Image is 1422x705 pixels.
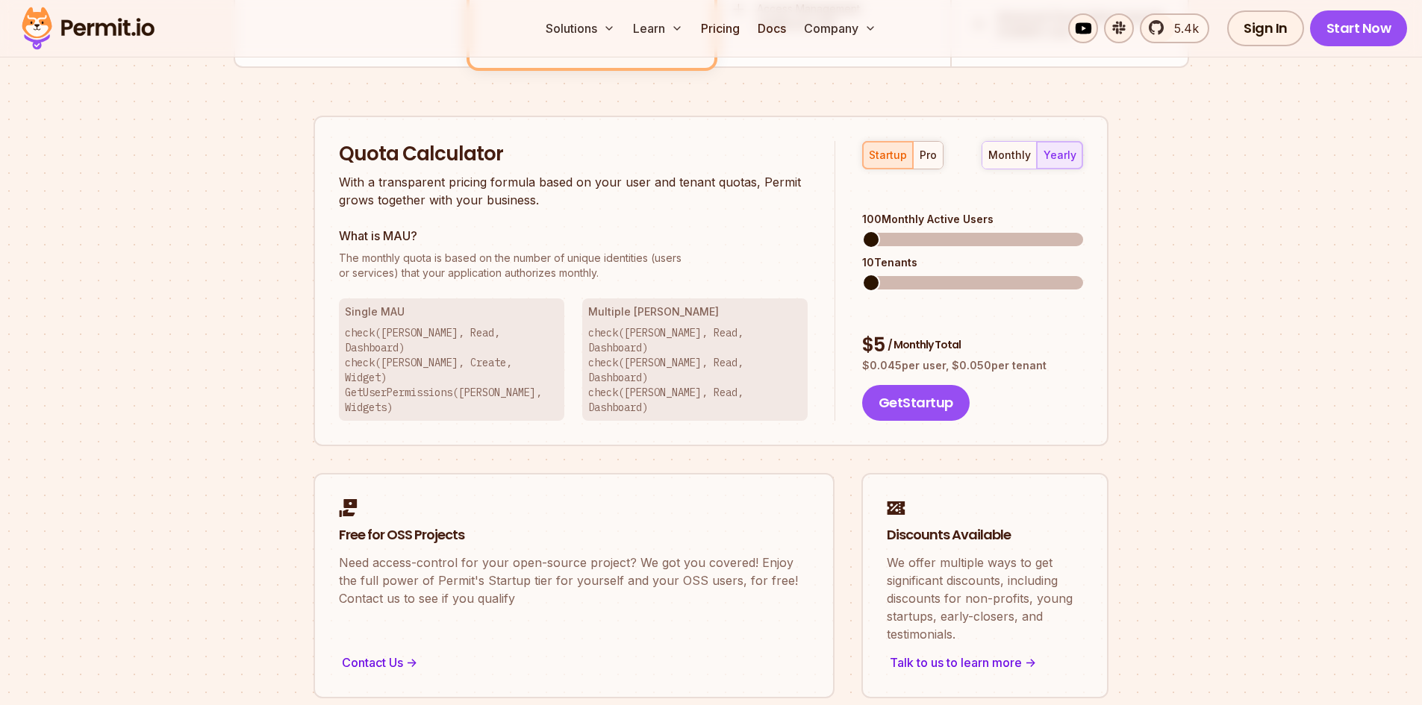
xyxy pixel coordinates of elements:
[861,473,1108,698] a: Discounts AvailableWe offer multiple ways to get significant discounts, including discounts for n...
[339,227,808,245] h3: What is MAU?
[862,332,1083,359] div: $ 5
[862,212,1083,227] div: 100 Monthly Active Users
[1310,10,1408,46] a: Start Now
[540,13,621,43] button: Solutions
[988,148,1031,163] div: monthly
[887,652,1083,673] div: Talk to us to learn more
[339,652,809,673] div: Contact Us
[345,325,558,415] p: check([PERSON_NAME], Read, Dashboard) check([PERSON_NAME], Create, Widget) GetUserPermissions([PE...
[406,654,417,671] span: ->
[1025,654,1036,671] span: ->
[339,141,808,168] h2: Quota Calculator
[345,304,558,319] h3: Single MAU
[339,526,809,545] h2: Free for OSS Projects
[588,325,802,415] p: check([PERSON_NAME], Read, Dashboard) check([PERSON_NAME], Read, Dashboard) check([PERSON_NAME], ...
[798,13,882,43] button: Company
[1227,10,1304,46] a: Sign In
[695,13,746,43] a: Pricing
[314,473,835,698] a: Free for OSS ProjectsNeed access-control for your open-source project? We got you covered! Enjoy ...
[339,251,808,266] span: The monthly quota is based on the number of unique identities (users
[15,3,161,54] img: Permit logo
[887,526,1083,545] h2: Discounts Available
[920,148,937,163] div: pro
[1165,19,1199,37] span: 5.4k
[862,255,1083,270] div: 10 Tenants
[339,554,809,607] p: Need access-control for your open-source project? We got you covered! Enjoy the full power of Per...
[339,251,808,281] p: or services) that your application authorizes monthly.
[588,304,802,319] h3: Multiple [PERSON_NAME]
[627,13,689,43] button: Learn
[339,173,808,209] p: With a transparent pricing formula based on your user and tenant quotas, Permit grows together wi...
[862,385,970,421] button: GetStartup
[888,337,961,352] span: / Monthly Total
[887,554,1083,643] p: We offer multiple ways to get significant discounts, including discounts for non-profits, young s...
[1140,13,1209,43] a: 5.4k
[862,358,1083,373] p: $ 0.045 per user, $ 0.050 per tenant
[752,13,792,43] a: Docs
